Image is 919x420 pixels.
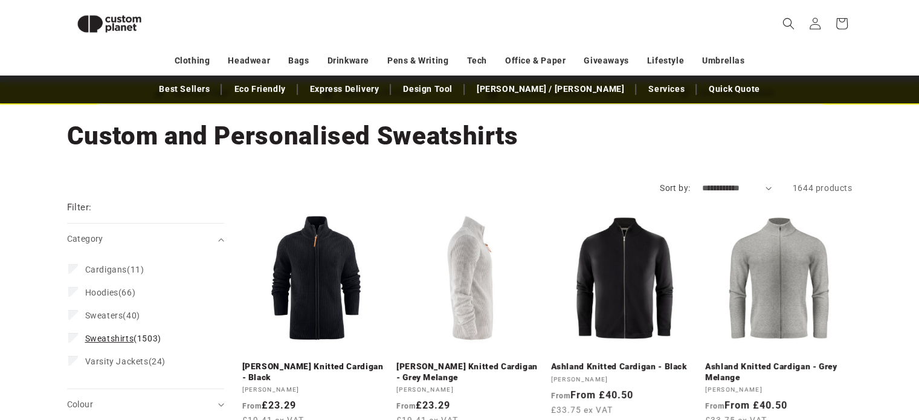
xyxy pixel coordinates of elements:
a: Giveaways [584,50,628,71]
summary: Category (0 selected) [67,224,224,254]
a: Services [642,79,691,100]
span: (40) [85,310,140,321]
a: Headwear [228,50,270,71]
span: Cardigans [85,265,127,274]
span: Colour [67,399,93,409]
span: Category [67,234,103,244]
span: (24) [85,356,166,367]
a: Quick Quote [703,79,766,100]
a: Best Sellers [153,79,216,100]
a: Express Delivery [304,79,385,100]
a: Design Tool [397,79,459,100]
span: Varsity Jackets [85,357,149,366]
span: Sweatshirts [85,334,134,343]
img: Custom Planet [67,5,152,43]
a: Ashland Knitted Cardigan - Grey Melange [705,361,853,383]
a: Ashland Knitted Cardigan - Black [551,361,698,372]
summary: Colour (0 selected) [67,389,224,420]
a: Bags [288,50,309,71]
span: 1644 products [793,183,853,193]
a: Pens & Writing [387,50,448,71]
a: Umbrellas [702,50,744,71]
a: [PERSON_NAME] Knitted Cardigan - Black [242,361,390,383]
span: (1503) [85,333,161,344]
a: Lifestyle [647,50,684,71]
h1: Custom and Personalised Sweatshirts [67,120,853,152]
span: Hoodies [85,288,118,297]
a: Eco Friendly [228,79,291,100]
iframe: Chat Widget [717,289,919,420]
a: Office & Paper [505,50,566,71]
span: (11) [85,264,144,275]
a: Tech [466,50,486,71]
a: [PERSON_NAME] / [PERSON_NAME] [471,79,630,100]
a: [PERSON_NAME] Knitted Cardigan - Grey Melange [396,361,544,383]
a: Clothing [175,50,210,71]
span: (66) [85,287,136,298]
a: Drinkware [327,50,369,71]
span: Sweaters [85,311,123,320]
summary: Search [775,10,802,37]
label: Sort by: [660,183,690,193]
h2: Filter: [67,201,92,215]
